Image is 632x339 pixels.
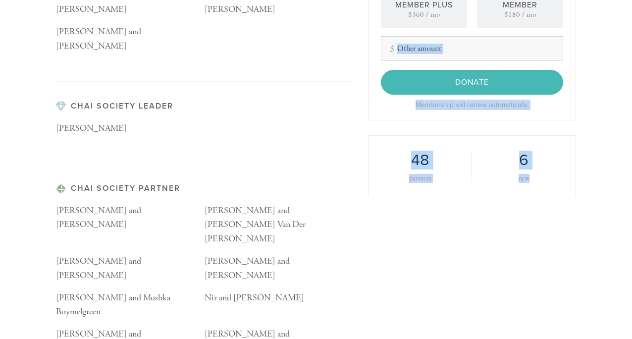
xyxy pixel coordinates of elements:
h3: Chai Society Leader [56,102,353,112]
h2: 6 [487,151,561,169]
p: [PERSON_NAME] and [PERSON_NAME] [205,254,353,283]
p: [PERSON_NAME] and Mushka Boymelgreen [56,291,205,320]
h3: Chai Society Partner [56,184,353,194]
img: pp-diamond.svg [56,102,66,112]
input: Other amount [381,36,563,61]
p: [PERSON_NAME] and [PERSON_NAME] [56,254,205,283]
div: Membership will renew automatically. [381,100,563,110]
p: [PERSON_NAME] and [PERSON_NAME] Van Der [PERSON_NAME] [205,204,353,246]
p: [PERSON_NAME] and [PERSON_NAME] [56,204,205,232]
div: partners [383,175,457,182]
h2: 48 [383,151,457,169]
div: new [487,175,561,182]
div: $360 / mo [408,11,440,18]
img: pp-platinum.svg [56,184,66,194]
div: $180 / mo [504,11,536,18]
p: [PERSON_NAME] [56,121,205,136]
p: Nir and [PERSON_NAME] [205,291,353,305]
p: [PERSON_NAME] and [PERSON_NAME] [56,25,205,54]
